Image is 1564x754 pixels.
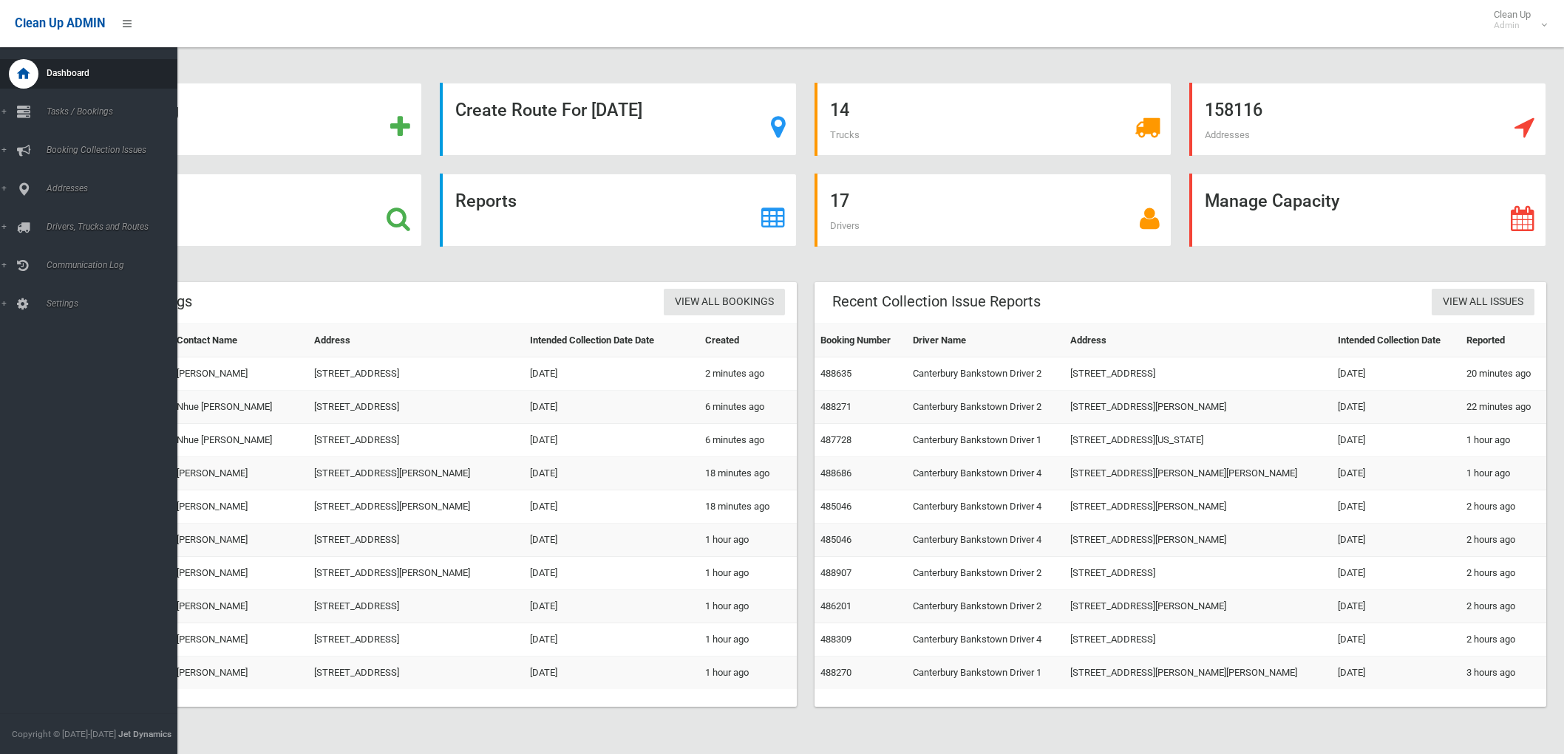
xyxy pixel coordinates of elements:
[1332,490,1461,524] td: [DATE]
[907,457,1064,490] td: Canterbury Bankstown Driver 4
[820,501,851,512] a: 485046
[12,729,116,739] span: Copyright © [DATE]-[DATE]
[42,106,190,117] span: Tasks / Bookings
[171,391,308,424] td: Nhue [PERSON_NAME]
[1332,457,1461,490] td: [DATE]
[1332,657,1461,690] td: [DATE]
[907,557,1064,590] td: Canterbury Bankstown Driver 2
[171,623,308,657] td: [PERSON_NAME]
[1064,557,1333,590] td: [STREET_ADDRESS]
[65,83,422,156] a: Add Booking
[1332,524,1461,557] td: [DATE]
[524,391,699,424] td: [DATE]
[907,324,1064,357] th: Driver Name
[1189,174,1546,247] a: Manage Capacity
[308,324,524,357] th: Address
[1461,557,1546,590] td: 2 hours ago
[907,490,1064,524] td: Canterbury Bankstown Driver 4
[699,524,797,557] td: 1 hour ago
[171,524,308,557] td: [PERSON_NAME]
[699,557,797,590] td: 1 hour ago
[524,424,699,457] td: [DATE]
[1432,289,1534,316] a: View All Issues
[820,401,851,412] a: 488271
[815,174,1172,247] a: 17 Drivers
[171,657,308,690] td: [PERSON_NAME]
[1064,623,1333,657] td: [STREET_ADDRESS]
[42,298,190,309] span: Settings
[1332,424,1461,457] td: [DATE]
[1461,424,1546,457] td: 1 hour ago
[171,357,308,391] td: [PERSON_NAME]
[308,590,524,623] td: [STREET_ADDRESS]
[440,174,797,247] a: Reports
[440,83,797,156] a: Create Route For [DATE]
[524,557,699,590] td: [DATE]
[42,68,190,78] span: Dashboard
[907,424,1064,457] td: Canterbury Bankstown Driver 1
[1332,357,1461,391] td: [DATE]
[1064,424,1333,457] td: [STREET_ADDRESS][US_STATE]
[820,567,851,578] a: 488907
[907,391,1064,424] td: Canterbury Bankstown Driver 2
[524,590,699,623] td: [DATE]
[42,145,190,155] span: Booking Collection Issues
[820,467,851,479] a: 488686
[308,623,524,657] td: [STREET_ADDRESS]
[1205,100,1262,120] strong: 158116
[308,457,524,490] td: [STREET_ADDRESS][PERSON_NAME]
[1064,524,1333,557] td: [STREET_ADDRESS][PERSON_NAME]
[1332,557,1461,590] td: [DATE]
[171,424,308,457] td: Nhue [PERSON_NAME]
[815,83,1172,156] a: 14 Trucks
[455,100,642,120] strong: Create Route For [DATE]
[820,434,851,445] a: 487728
[1494,20,1531,31] small: Admin
[455,191,517,211] strong: Reports
[1205,129,1250,140] span: Addresses
[308,357,524,391] td: [STREET_ADDRESS]
[1205,191,1339,211] strong: Manage Capacity
[524,357,699,391] td: [DATE]
[830,191,849,211] strong: 17
[820,368,851,379] a: 488635
[907,357,1064,391] td: Canterbury Bankstown Driver 2
[171,457,308,490] td: [PERSON_NAME]
[1461,657,1546,690] td: 3 hours ago
[699,457,797,490] td: 18 minutes ago
[1461,357,1546,391] td: 20 minutes ago
[1461,623,1546,657] td: 2 hours ago
[1064,391,1333,424] td: [STREET_ADDRESS][PERSON_NAME]
[1461,324,1546,357] th: Reported
[820,534,851,545] a: 485046
[699,357,797,391] td: 2 minutes ago
[815,287,1058,316] header: Recent Collection Issue Reports
[1064,490,1333,524] td: [STREET_ADDRESS][PERSON_NAME]
[524,490,699,524] td: [DATE]
[699,590,797,623] td: 1 hour ago
[1064,324,1333,357] th: Address
[907,590,1064,623] td: Canterbury Bankstown Driver 2
[830,100,849,120] strong: 14
[907,623,1064,657] td: Canterbury Bankstown Driver 4
[1461,590,1546,623] td: 2 hours ago
[699,424,797,457] td: 6 minutes ago
[308,657,524,690] td: [STREET_ADDRESS]
[524,623,699,657] td: [DATE]
[1189,83,1546,156] a: 158116 Addresses
[1064,457,1333,490] td: [STREET_ADDRESS][PERSON_NAME][PERSON_NAME]
[1064,590,1333,623] td: [STREET_ADDRESS][PERSON_NAME]
[171,324,308,357] th: Contact Name
[1486,9,1546,31] span: Clean Up
[171,557,308,590] td: [PERSON_NAME]
[1461,457,1546,490] td: 1 hour ago
[830,129,860,140] span: Trucks
[1461,524,1546,557] td: 2 hours ago
[308,490,524,524] td: [STREET_ADDRESS][PERSON_NAME]
[524,524,699,557] td: [DATE]
[42,183,190,193] span: Addresses
[820,667,851,678] a: 488270
[524,324,699,357] th: Intended Collection Date Date
[820,600,851,611] a: 486201
[42,260,190,270] span: Communication Log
